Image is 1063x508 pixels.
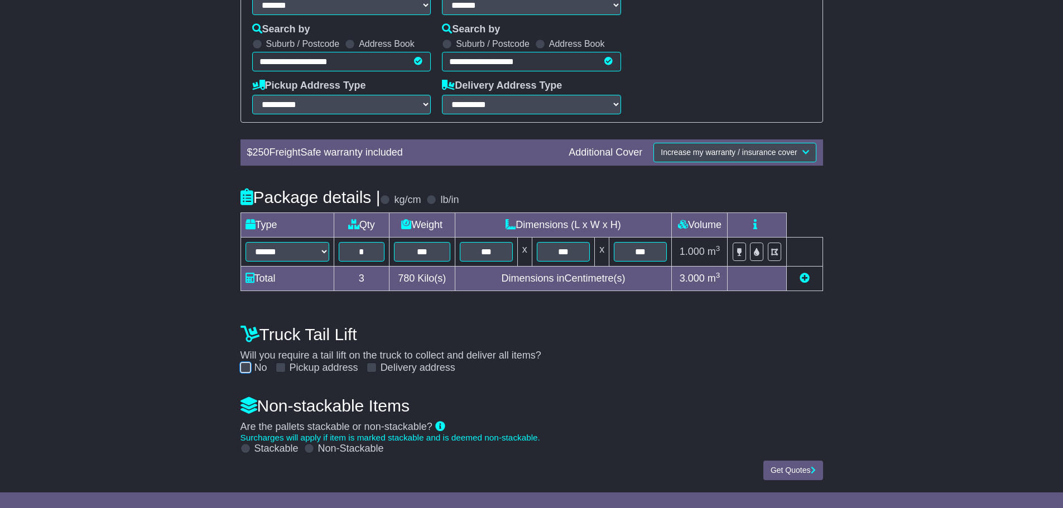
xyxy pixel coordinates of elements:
label: lb/in [440,194,459,206]
label: Address Book [359,38,415,49]
label: No [254,362,267,374]
span: m [708,273,720,284]
label: kg/cm [394,194,421,206]
td: Weight [389,212,455,237]
span: Increase my warranty / insurance cover [661,148,797,157]
label: Search by [442,23,500,36]
td: Qty [334,212,389,237]
td: Kilo(s) [389,266,455,291]
span: 250 [253,147,270,158]
span: 780 [398,273,415,284]
td: Dimensions in Centimetre(s) [455,266,672,291]
label: Suburb / Postcode [456,38,530,49]
div: Additional Cover [563,147,648,159]
td: x [595,237,609,266]
span: Are the pallets stackable or non-stackable? [241,421,432,432]
label: Pickup Address Type [252,80,366,92]
label: Stackable [254,443,299,455]
label: Suburb / Postcode [266,38,340,49]
h4: Truck Tail Lift [241,325,823,343]
button: Increase my warranty / insurance cover [653,143,816,162]
button: Get Quotes [763,461,823,480]
div: Surcharges will apply if item is marked stackable and is deemed non-stackable. [241,433,823,443]
label: Search by [252,23,310,36]
td: Total [241,266,334,291]
td: 3 [334,266,389,291]
h4: Package details | [241,188,381,206]
h4: Non-stackable Items [241,396,823,415]
div: $ FreightSafe warranty included [242,147,564,159]
label: Delivery address [381,362,455,374]
label: Delivery Address Type [442,80,562,92]
div: Will you require a tail lift on the truck to collect and deliver all items? [235,320,829,374]
span: m [708,246,720,257]
td: x [517,237,532,266]
span: 3.000 [680,273,705,284]
td: Dimensions (L x W x H) [455,212,672,237]
td: Type [241,212,334,237]
span: 1.000 [680,246,705,257]
label: Non-Stackable [318,443,384,455]
a: Add new item [800,273,810,284]
label: Pickup address [290,362,358,374]
sup: 3 [716,271,720,279]
sup: 3 [716,244,720,253]
label: Address Book [549,38,605,49]
td: Volume [672,212,728,237]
